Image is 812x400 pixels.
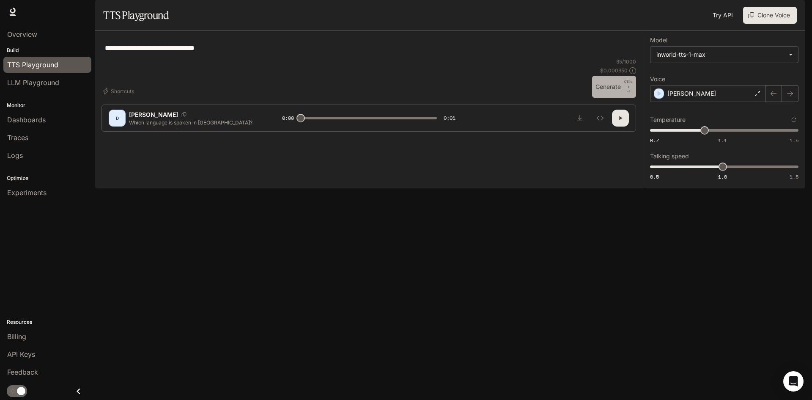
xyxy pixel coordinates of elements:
[650,47,798,63] div: inworld-tts-1-max
[110,111,124,125] div: D
[592,110,609,127] button: Inspect
[650,76,665,82] p: Voice
[282,114,294,122] span: 0:00
[129,119,262,126] p: Which language is spoken in [GEOGRAPHIC_DATA]?
[743,7,797,24] button: Clone Voice
[616,58,636,65] p: 35 / 1000
[709,7,736,24] a: Try API
[656,50,785,59] div: inworld-tts-1-max
[790,137,798,144] span: 1.5
[624,79,633,94] p: ⏎
[718,173,727,180] span: 1.0
[650,117,686,123] p: Temperature
[790,173,798,180] span: 1.5
[718,137,727,144] span: 1.1
[129,110,178,119] p: [PERSON_NAME]
[624,79,633,89] p: CTRL +
[444,114,455,122] span: 0:01
[667,89,716,98] p: [PERSON_NAME]
[783,371,804,392] div: Open Intercom Messenger
[789,115,798,124] button: Reset to default
[650,153,689,159] p: Talking speed
[178,112,190,117] button: Copy Voice ID
[101,84,137,98] button: Shortcuts
[103,7,169,24] h1: TTS Playground
[571,110,588,127] button: Download audio
[650,37,667,43] p: Model
[650,137,659,144] span: 0.7
[600,67,628,74] p: $ 0.000350
[592,76,636,98] button: GenerateCTRL +⏎
[650,173,659,180] span: 0.5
